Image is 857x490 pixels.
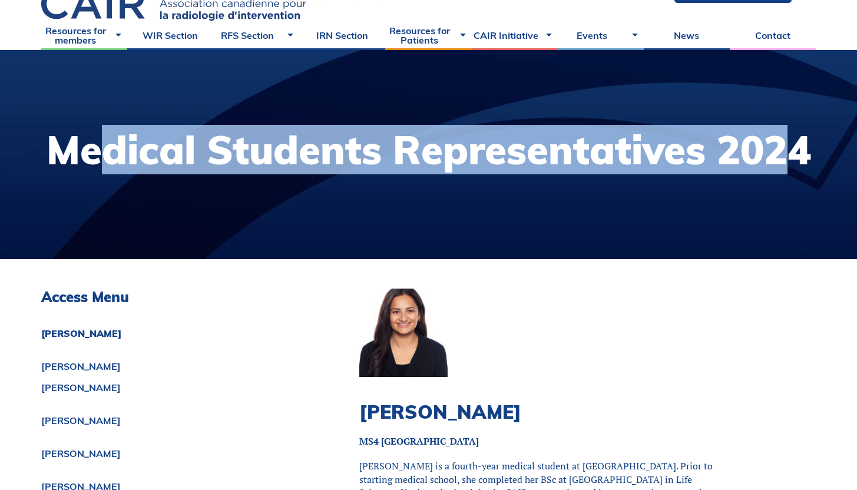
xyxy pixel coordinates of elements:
[359,400,727,423] h2: [PERSON_NAME]
[385,21,471,50] a: Resources for Patients
[41,449,300,458] a: [PERSON_NAME]
[41,416,300,425] a: [PERSON_NAME]
[359,435,479,448] strong: MS4 [GEOGRAPHIC_DATA]
[41,362,300,371] a: [PERSON_NAME]
[299,21,385,50] a: IRN Section
[213,21,299,50] a: RFS Section
[558,21,644,50] a: Events
[41,383,300,392] a: [PERSON_NAME]
[472,21,558,50] a: CAIR Initiative
[730,21,816,50] a: Contact
[644,21,730,50] a: News
[47,130,811,170] h1: Medical Students Representatives 2024
[41,21,127,50] a: Resources for members
[41,289,300,306] h3: Access Menu
[41,329,300,338] a: [PERSON_NAME]
[127,21,213,50] a: WIR Section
